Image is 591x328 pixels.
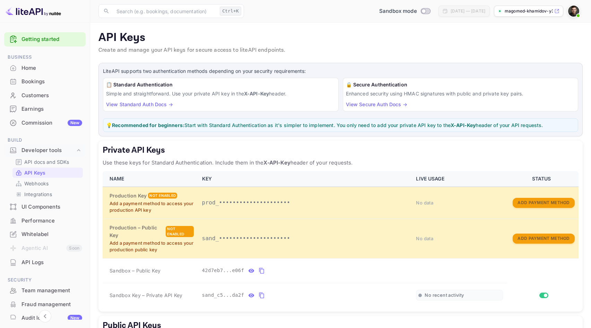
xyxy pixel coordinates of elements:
[376,7,433,15] div: Switch to Production mode
[21,119,82,127] div: Commission
[4,311,86,324] a: Audit logsNew
[103,145,579,156] h5: Private API Keys
[451,122,476,128] strong: X-API-Key
[4,61,86,75] div: Home
[15,180,80,187] a: Webhooks
[568,6,579,17] img: Magomed Khamidov
[166,226,193,237] div: Not enabled
[4,32,86,47] div: Getting started
[21,78,82,86] div: Bookings
[112,4,217,18] input: Search (e.g. bookings, documentation)
[103,67,578,75] p: LiteAPI supports two authentication methods depending on your security requirements:
[110,192,147,200] h6: Production Key
[110,224,164,239] h6: Production – Public Key
[513,235,574,241] a: Add Payment Method
[106,101,173,107] a: View Standard Auth Docs →
[21,230,82,238] div: Whitelabel
[106,90,336,97] p: Simple and straightforward. Use your private API key in the header.
[4,144,86,157] div: Developer tools
[21,301,82,309] div: Fraud management
[21,105,82,113] div: Earnings
[15,169,80,176] a: API Keys
[4,228,86,241] div: Whitelabel
[112,122,184,128] strong: Recommended for beginners:
[4,298,86,311] div: Fraud management
[220,7,241,16] div: Ctrl+K
[110,292,182,298] span: Sandbox Key – Private API Key
[513,234,574,244] button: Add Payment Method
[416,200,433,205] span: No data
[513,199,574,205] a: Add Payment Method
[21,217,82,225] div: Performance
[505,8,553,14] p: magomed-khamidov-y3246...
[21,64,82,72] div: Home
[6,6,61,17] img: LiteAPI logo
[98,46,583,54] p: Create and manage your API keys for secure access to liteAPI endpoints.
[148,193,177,199] div: Not enabled
[24,180,49,187] p: Webhooks
[103,171,198,187] th: NAME
[4,89,86,102] a: Customers
[416,236,433,241] span: No data
[110,240,194,253] p: Add a payment method to access your production public key
[21,259,82,267] div: API Logs
[21,287,82,295] div: Team management
[106,81,336,89] h6: 📋 Standard Authentication
[4,200,86,213] a: UI Components
[4,136,86,144] span: Build
[513,198,574,208] button: Add Payment Method
[21,314,82,322] div: Audit logs
[4,214,86,227] a: Performance
[21,92,82,100] div: Customers
[4,284,86,297] a: Team management
[4,228,86,241] a: Whitelabel
[425,292,464,298] span: No recent activity
[244,91,269,96] strong: X-API-Key
[412,171,507,187] th: LIVE USAGE
[12,157,83,167] div: API docs and SDKs
[15,191,80,198] a: Integrations
[202,234,408,243] p: sand_•••••••••••••••••••••
[21,35,82,43] a: Getting started
[12,178,83,188] div: Webhooks
[202,267,244,274] span: 42d7eb7...e06f
[379,7,417,15] span: Sandbox mode
[15,158,80,166] a: API docs and SDKs
[4,276,86,284] span: Security
[4,298,86,311] a: Fraud management
[68,315,82,321] div: New
[346,101,407,107] a: View Secure Auth Docs →
[202,292,244,299] span: sand_c5...da2f
[4,200,86,214] div: UI Components
[4,116,86,129] a: CommissionNew
[12,168,83,178] div: API Keys
[110,200,194,214] p: Add a payment method to access your production API key
[4,75,86,89] div: Bookings
[263,159,290,166] strong: X-API-Key
[21,203,82,211] div: UI Components
[110,267,160,274] span: Sandbox – Public Key
[98,31,583,45] p: API Keys
[39,310,51,322] button: Collapse navigation
[24,191,52,198] p: Integrations
[4,102,86,115] a: Earnings
[24,169,45,176] p: API Keys
[346,81,575,89] h6: 🔒 Secure Authentication
[106,121,575,129] p: 💡 Start with Standard Authentication as it's simpler to implement. You only need to add your priv...
[24,158,69,166] p: API docs and SDKs
[21,146,75,154] div: Developer tools
[4,256,86,269] a: API Logs
[451,8,485,14] div: [DATE] — [DATE]
[4,53,86,61] span: Business
[346,90,575,97] p: Enhanced security using HMAC signatures with public and private key pairs.
[4,256,86,269] div: API Logs
[103,171,579,308] table: private api keys table
[4,116,86,130] div: CommissionNew
[4,61,86,74] a: Home
[12,189,83,199] div: Integrations
[202,199,408,207] p: prod_•••••••••••••••••••••
[198,171,412,187] th: KEY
